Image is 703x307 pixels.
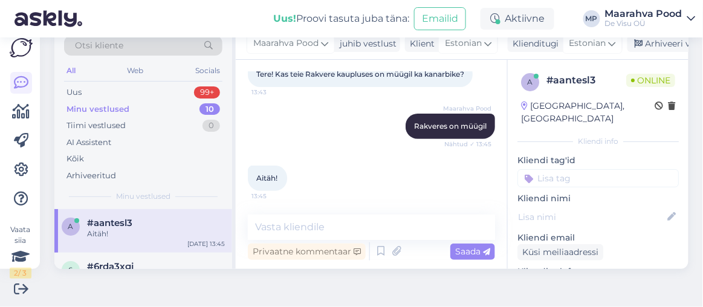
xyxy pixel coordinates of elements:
input: Lisa tag [517,169,679,187]
input: Lisa nimi [518,210,665,224]
span: Estonian [569,37,606,50]
div: Kliendi info [517,136,679,147]
span: #aantesl3 [87,218,132,228]
p: Kliendi nimi [517,192,679,205]
div: Klient [405,37,435,50]
div: Uus [66,86,82,99]
div: # aantesl3 [546,73,626,88]
p: Kliendi tag'id [517,154,679,167]
p: Kliendi telefon [517,265,679,278]
span: Tere! Kas teie Rakvere kaupluses on müügil ka kanarbike? [256,69,464,79]
div: [GEOGRAPHIC_DATA], [GEOGRAPHIC_DATA] [521,100,655,125]
span: 13:43 [251,88,297,97]
span: Maarahva Pood [443,104,491,113]
span: Online [626,74,675,87]
span: Otsi kliente [75,39,123,52]
b: Uus! [273,13,296,24]
span: Aitäh! [256,173,277,183]
div: Vaata siia [10,224,31,279]
div: 99+ [194,86,220,99]
div: [DATE] 13:45 [187,239,225,248]
div: Tiimi vestlused [66,120,126,132]
div: Klienditugi [508,37,559,50]
span: Rakveres on müügil [414,121,487,131]
button: Emailid [414,7,466,30]
div: Maarahva Pood [605,9,682,19]
div: Privaatne kommentaar [248,244,366,260]
span: 6 [69,265,73,274]
div: AI Assistent [66,137,111,149]
img: Askly Logo [10,38,33,57]
span: a [528,77,533,86]
span: Maarahva Pood [253,37,319,50]
a: Maarahva PoodDe Visu OÜ [605,9,696,28]
div: Socials [193,63,222,79]
span: Nähtud ✓ 13:45 [444,140,491,149]
div: Proovi tasuta juba täna: [273,11,409,26]
div: 2 / 3 [10,268,31,279]
div: Küsi meiliaadressi [517,244,603,260]
div: Aktiivne [481,8,554,30]
span: 13:45 [251,192,297,201]
div: Web [125,63,146,79]
div: Aitäh! [87,228,225,239]
span: #6rda3xgj [87,261,134,272]
div: juhib vestlust [335,37,397,50]
div: De Visu OÜ [605,19,682,28]
span: a [68,222,74,231]
div: Kõik [66,153,84,165]
p: Kliendi email [517,231,679,244]
span: Minu vestlused [116,191,170,202]
div: Minu vestlused [66,103,129,115]
div: All [64,63,78,79]
div: Arhiveeritud [66,170,116,182]
div: 0 [202,120,220,132]
div: 10 [199,103,220,115]
span: Estonian [445,37,482,50]
span: Saada [455,246,490,257]
div: MP [583,10,600,27]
